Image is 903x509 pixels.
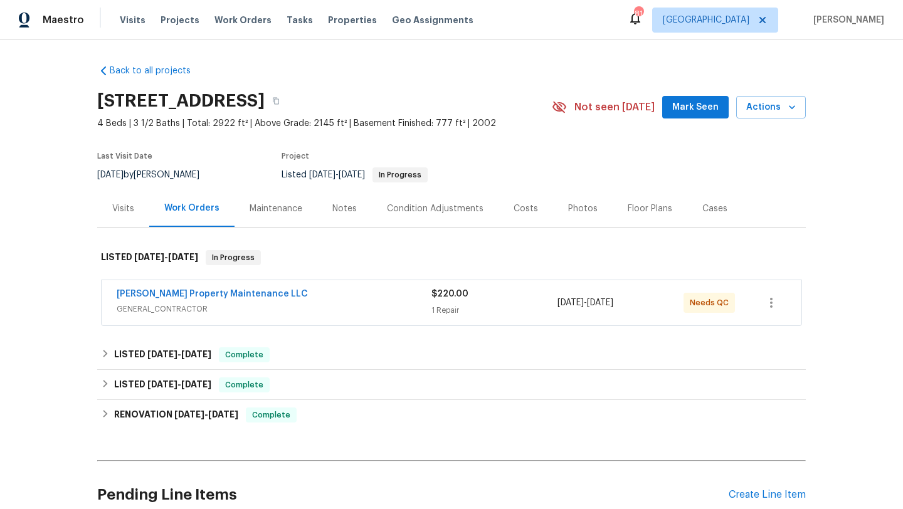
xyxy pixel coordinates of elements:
span: Not seen [DATE] [574,101,655,113]
div: LISTED [DATE]-[DATE]Complete [97,340,806,370]
span: [DATE] [309,171,335,179]
span: - [147,350,211,359]
span: [DATE] [147,350,177,359]
span: In Progress [374,171,426,179]
span: Complete [220,349,268,361]
div: Create Line Item [729,489,806,501]
span: Tasks [287,16,313,24]
span: Complete [247,409,295,421]
span: Complete [220,379,268,391]
div: LISTED [DATE]-[DATE]Complete [97,370,806,400]
span: - [309,171,365,179]
span: [DATE] [134,253,164,261]
div: Costs [514,202,538,215]
div: Maintenance [250,202,302,215]
span: Work Orders [214,14,272,26]
span: - [557,296,613,309]
span: Visits [120,14,145,26]
span: Mark Seen [672,100,719,115]
span: [DATE] [97,171,124,179]
span: [DATE] [208,410,238,419]
span: Maestro [43,14,84,26]
span: - [134,253,198,261]
span: 4 Beds | 3 1/2 Baths | Total: 2922 ft² | Above Grade: 2145 ft² | Basement Finished: 777 ft² | 2002 [97,117,552,130]
span: $220.00 [431,290,468,298]
span: [GEOGRAPHIC_DATA] [663,14,749,26]
span: Geo Assignments [392,14,473,26]
span: - [147,380,211,389]
div: 1 Repair [431,304,557,317]
button: Copy Address [265,90,287,112]
span: [DATE] [147,380,177,389]
div: Notes [332,202,357,215]
div: Condition Adjustments [387,202,483,215]
span: [DATE] [168,253,198,261]
h6: LISTED [114,347,211,362]
span: Last Visit Date [97,152,152,160]
span: Projects [161,14,199,26]
span: [PERSON_NAME] [808,14,884,26]
span: In Progress [207,251,260,264]
button: Mark Seen [662,96,729,119]
span: [DATE] [181,380,211,389]
div: by [PERSON_NAME] [97,167,214,182]
span: [DATE] [557,298,584,307]
span: [DATE] [587,298,613,307]
h2: [STREET_ADDRESS] [97,95,265,107]
span: Needs QC [690,296,734,309]
h6: RENOVATION [114,407,238,422]
div: 81 [634,8,643,20]
span: [DATE] [174,410,204,419]
div: RENOVATION [DATE]-[DATE]Complete [97,400,806,430]
a: [PERSON_NAME] Property Maintenance LLC [117,290,308,298]
span: Listed [282,171,428,179]
a: Back to all projects [97,65,218,77]
span: - [174,410,238,419]
span: GENERAL_CONTRACTOR [117,303,431,315]
span: Actions [746,100,796,115]
button: Actions [736,96,806,119]
div: LISTED [DATE]-[DATE]In Progress [97,238,806,278]
div: Photos [568,202,598,215]
h6: LISTED [101,250,198,265]
span: Properties [328,14,377,26]
div: Work Orders [164,202,219,214]
div: Cases [702,202,727,215]
span: [DATE] [181,350,211,359]
span: [DATE] [339,171,365,179]
h6: LISTED [114,377,211,392]
span: Project [282,152,309,160]
div: Floor Plans [628,202,672,215]
div: Visits [112,202,134,215]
